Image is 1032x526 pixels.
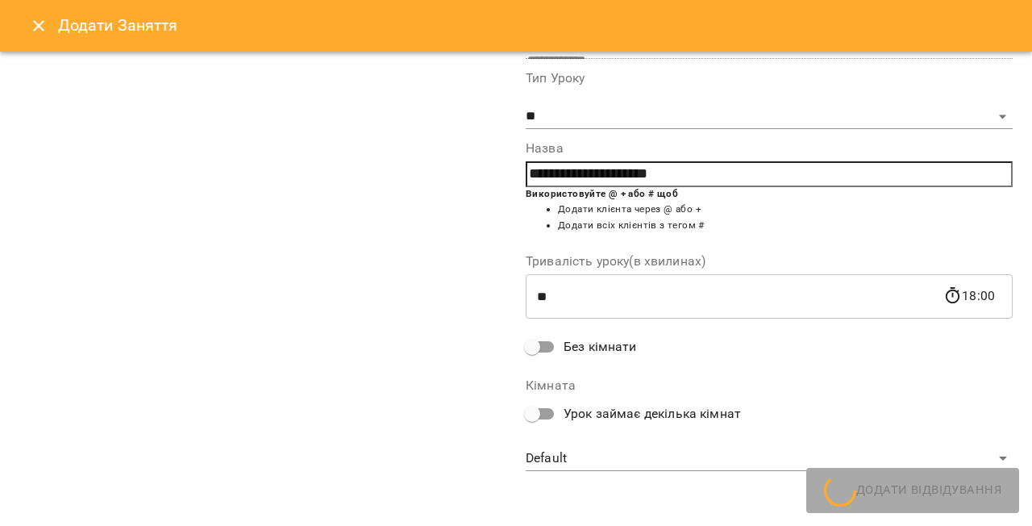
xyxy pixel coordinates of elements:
span: Без кімнати [564,337,637,357]
label: Тип Уроку [526,72,1013,85]
h6: Додати Заняття [58,13,1013,38]
label: Кімната [526,379,1013,392]
li: Додати всіх клієнтів з тегом # [558,218,1013,234]
b: Використовуйте @ + або # щоб [526,188,678,199]
div: Default [526,446,1013,472]
button: Close [19,6,58,45]
span: Урок займає декілька кімнат [564,404,741,424]
label: Назва [526,142,1013,155]
li: Додати клієнта через @ або + [558,202,1013,218]
label: Тривалість уроку(в хвилинах) [526,255,1013,268]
